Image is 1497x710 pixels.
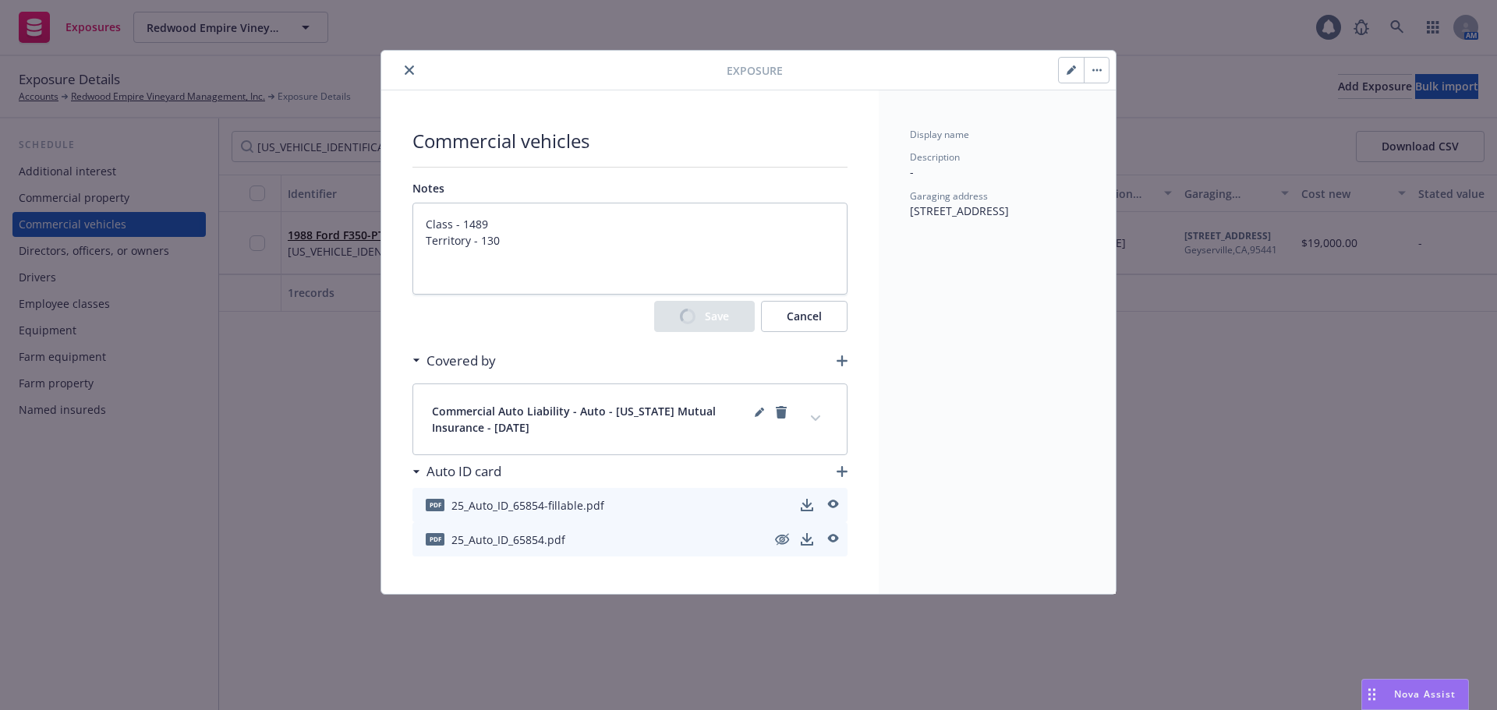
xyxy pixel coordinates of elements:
[1361,679,1469,710] button: Nova Assist
[451,532,565,548] span: 25_Auto_ID_65854.pdf
[426,533,444,545] span: pdf
[426,461,501,482] h3: Auto ID card
[910,203,1009,218] span: [STREET_ADDRESS]
[910,128,969,141] span: Display name
[910,189,988,203] span: Garaging address
[750,403,769,422] a: editPencil
[412,351,496,371] div: Covered by
[412,128,848,154] span: Commercial vehicles
[413,384,847,454] div: Commercial Auto Liability - Auto - [US_STATE] Mutual Insurance - [DATE]editPencilremoveexpand con...
[772,403,791,422] a: remove
[798,496,816,514] a: download
[823,496,841,514] a: preview
[798,530,816,549] a: download
[761,301,848,332] button: Cancel
[426,351,496,371] h3: Covered by
[1362,680,1382,709] div: Drag to move
[772,403,791,436] span: remove
[432,403,750,436] span: Commercial Auto Liability - Auto - [US_STATE] Mutual Insurance - [DATE]
[910,164,914,179] span: -
[773,530,791,549] a: hidden
[412,181,444,196] span: Notes
[426,499,444,510] span: pdf
[803,406,828,431] button: expand content
[750,403,769,436] span: editPencil
[1394,687,1456,701] span: Nova Assist
[412,203,848,295] textarea: Class - 1489 Territory - 130
[451,497,604,514] span: 25_Auto_ID_65854-fillable.pdf
[910,150,960,164] span: Description
[412,461,501,482] div: Auto ID card
[727,62,783,79] span: Exposure
[400,61,419,79] button: close
[823,530,841,549] a: preview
